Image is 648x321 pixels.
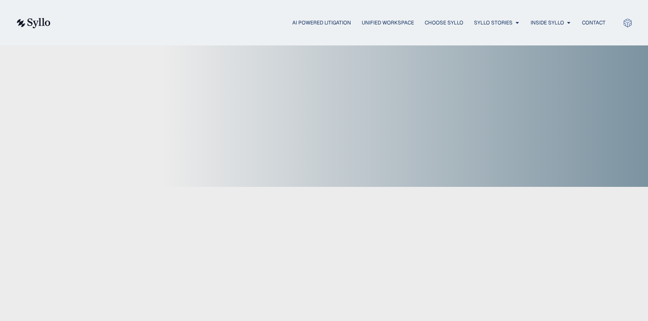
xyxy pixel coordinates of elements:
[68,19,606,27] nav: Menu
[362,19,414,27] a: Unified Workspace
[582,19,606,27] a: Contact
[474,19,513,27] a: Syllo Stories
[68,19,606,27] div: Menu Toggle
[15,18,51,28] img: syllo
[531,19,564,27] a: Inside Syllo
[425,19,463,27] a: Choose Syllo
[292,19,351,27] a: AI Powered Litigation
